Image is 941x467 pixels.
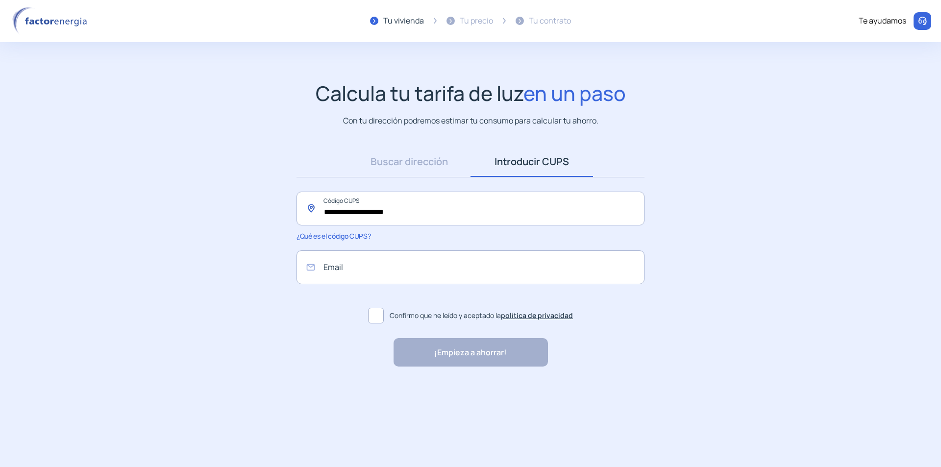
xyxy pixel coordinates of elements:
p: Con tu dirección podremos estimar tu consumo para calcular tu ahorro. [343,115,598,127]
img: logo factor [10,7,93,35]
div: Tu precio [460,15,493,27]
div: Tu vivienda [383,15,424,27]
a: política de privacidad [501,311,573,320]
span: ¿Qué es el código CUPS? [297,231,371,241]
span: en un paso [523,79,626,107]
a: Introducir CUPS [470,147,593,177]
img: llamar [917,16,927,26]
a: Buscar dirección [348,147,470,177]
span: Confirmo que he leído y aceptado la [390,310,573,321]
h1: Calcula tu tarifa de luz [316,81,626,105]
div: Te ayudamos [859,15,906,27]
div: Tu contrato [529,15,571,27]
